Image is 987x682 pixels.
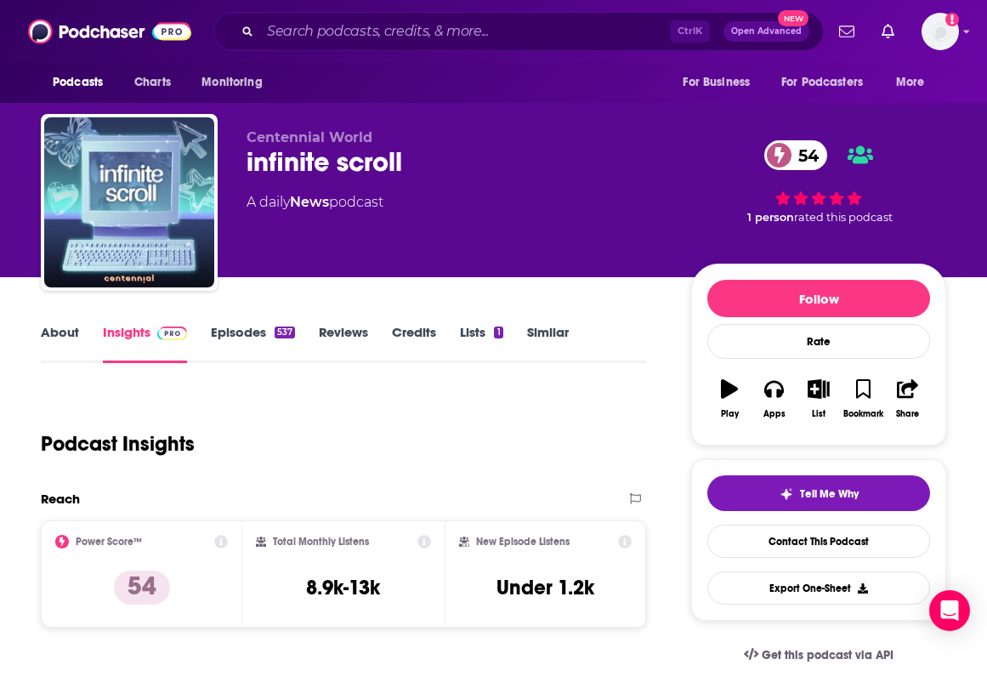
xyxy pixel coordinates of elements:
[721,409,739,419] div: Play
[683,71,750,94] span: For Business
[884,66,946,99] button: open menu
[832,17,861,46] a: Show notifications dropdown
[781,71,863,94] span: For Podcasters
[671,66,771,99] button: open menu
[247,192,383,213] div: A daily podcast
[319,324,368,363] a: Reviews
[886,368,930,429] button: Share
[213,12,824,51] div: Search podcasts, credits, & more...
[134,71,171,94] span: Charts
[797,368,841,429] button: List
[800,487,859,501] span: Tell Me Why
[780,487,793,501] img: tell me why sparkle
[41,66,125,99] button: open menu
[707,475,930,511] button: tell me why sparkleTell Me Why
[53,71,103,94] span: Podcasts
[812,409,825,419] div: List
[275,327,295,338] div: 537
[392,324,436,363] a: Credits
[527,324,569,363] a: Similar
[707,280,930,317] button: Follow
[922,13,959,50] button: Show profile menu
[747,211,794,224] span: 1 person
[763,409,786,419] div: Apps
[752,368,796,429] button: Apps
[44,117,214,287] img: infinite scroll
[123,66,181,99] a: Charts
[260,18,670,45] input: Search podcasts, credits, & more...
[778,10,808,26] span: New
[41,431,195,457] h1: Podcast Insights
[476,536,570,548] h2: New Episode Listens
[896,409,919,419] div: Share
[730,634,907,676] a: Get this podcast via API
[157,327,187,340] img: Podchaser Pro
[841,368,885,429] button: Bookmark
[764,140,827,170] a: 54
[247,129,372,145] span: Centennial World
[723,21,809,42] button: Open AdvancedNew
[211,324,295,363] a: Episodes537
[114,571,170,605] p: 54
[273,536,369,548] h2: Total Monthly Listens
[28,15,191,48] img: Podchaser - Follow, Share and Rate Podcasts
[794,211,893,224] span: rated this podcast
[875,17,901,46] a: Show notifications dropdown
[691,129,946,235] div: 54 1 personrated this podcast
[707,571,930,605] button: Export One-Sheet
[922,13,959,50] span: Logged in as vjacobi
[707,525,930,558] a: Contact This Podcast
[929,590,970,631] div: Open Intercom Messenger
[460,324,502,363] a: Lists1
[670,20,710,43] span: Ctrl K
[494,327,502,338] div: 1
[496,575,594,600] h3: Under 1.2k
[731,27,802,36] span: Open Advanced
[306,575,380,600] h3: 8.9k-13k
[290,194,329,210] a: News
[922,13,959,50] img: User Profile
[41,491,80,507] h2: Reach
[103,324,187,363] a: InsightsPodchaser Pro
[945,13,959,26] svg: Add a profile image
[201,71,262,94] span: Monitoring
[781,140,827,170] span: 54
[770,66,888,99] button: open menu
[762,648,893,662] span: Get this podcast via API
[843,409,883,419] div: Bookmark
[707,324,930,359] div: Rate
[41,324,79,363] a: About
[896,71,925,94] span: More
[707,368,752,429] button: Play
[76,536,142,548] h2: Power Score™
[190,66,284,99] button: open menu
